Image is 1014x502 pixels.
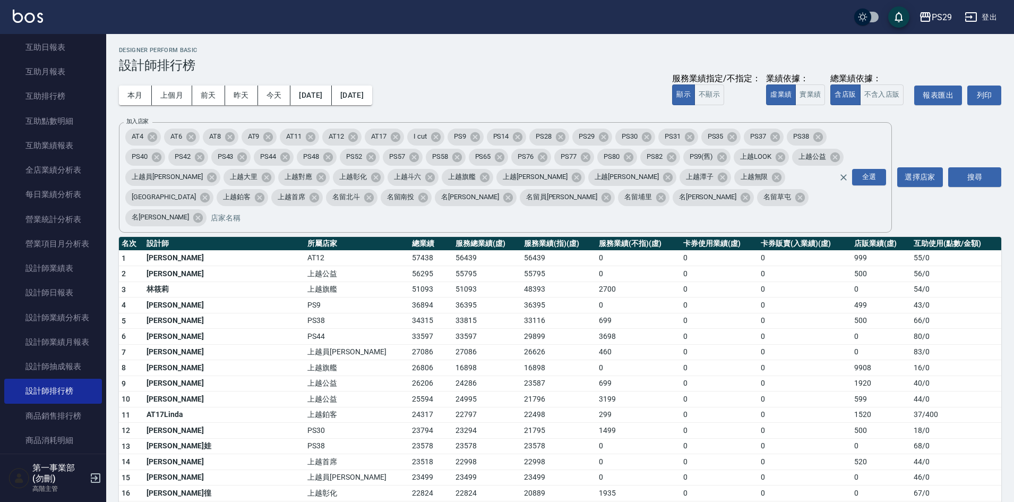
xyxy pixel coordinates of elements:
td: 80 / 0 [911,329,1001,345]
td: 33815 [453,313,521,329]
span: 2 [122,269,126,278]
span: PS48 [297,151,325,162]
a: 設計師業績表 [4,256,102,280]
span: PS14 [487,131,515,142]
td: 51093 [409,282,453,297]
a: 營業項目月分析表 [4,232,102,256]
span: 名[PERSON_NAME] [673,192,743,202]
td: 56439 [453,250,521,266]
span: [GEOGRAPHIC_DATA] [125,192,202,202]
span: AT6 [164,131,188,142]
div: PS58 [426,149,466,166]
td: 25594 [409,392,453,407]
span: 上越旗艦 [442,172,482,182]
div: AT11 [280,129,319,146]
td: 500 [852,266,911,282]
a: 商品銷售排行榜 [4,404,102,428]
td: AT17Linda [144,407,305,423]
td: 0 [758,250,852,266]
td: [PERSON_NAME] [144,360,305,376]
td: 57438 [409,250,453,266]
span: 名留南投 [381,192,421,202]
td: 599 [852,392,911,407]
div: 上越無限 [734,169,786,186]
td: 66 / 0 [911,313,1001,329]
td: 0 [852,344,911,360]
span: 上越無限 [734,172,775,182]
span: AT8 [203,131,227,142]
span: 5 [122,317,126,325]
span: 名留草屯 [757,192,797,202]
span: 上越公益 [792,151,832,162]
td: 16898 [521,360,596,376]
span: PS80 [597,151,626,162]
div: 名[PERSON_NAME] [435,189,516,206]
td: 2700 [596,282,681,297]
span: 14 [122,457,131,466]
td: 36395 [453,297,521,313]
td: 55795 [453,266,521,282]
button: 列印 [967,86,1001,105]
td: 0 [596,266,681,282]
th: 設計師 [144,237,305,251]
div: PS44 [254,149,294,166]
td: 44 / 0 [911,392,1001,407]
span: AT17 [365,131,393,142]
span: PS29 [572,131,601,142]
button: 含店販 [830,84,860,105]
button: 本月 [119,86,152,105]
span: 名留埔里 [618,192,658,202]
td: 0 [681,344,758,360]
div: 業績依據： [766,73,825,84]
div: I cut [407,129,444,146]
span: PS58 [426,151,454,162]
div: AT6 [164,129,200,146]
h5: 第一事業部 (勿刪) [32,463,87,484]
td: [PERSON_NAME] [144,329,305,345]
td: 500 [852,313,911,329]
div: 名[PERSON_NAME] [125,209,207,226]
h3: 設計師排行榜 [119,58,1001,73]
td: 24995 [453,392,521,407]
div: PS43 [211,149,251,166]
button: Open [850,167,888,188]
td: 54 / 0 [911,282,1001,297]
td: 0 [758,360,852,376]
td: 56439 [521,250,596,266]
div: 上越鉑客 [217,189,268,206]
button: save [888,6,909,28]
span: 11 [122,411,131,419]
td: 999 [852,250,911,266]
td: 0 [681,266,758,282]
td: [PERSON_NAME] [144,392,305,407]
td: 0 [681,392,758,407]
div: 名留北斗 [326,189,377,206]
div: PS30 [615,129,655,146]
div: PS77 [554,149,594,166]
td: 0 [758,392,852,407]
span: PS82 [640,151,669,162]
div: PS37 [744,129,784,146]
td: 460 [596,344,681,360]
td: 51093 [453,282,521,297]
a: 互助點數明細 [4,109,102,133]
td: 299 [596,407,681,423]
td: 24317 [409,407,453,423]
input: 店家名稱 [208,208,857,227]
span: AT9 [242,131,266,142]
button: 上個月 [152,86,192,105]
td: 0 [681,313,758,329]
span: 上越彰化 [333,172,373,182]
td: 上越鉑客 [305,407,409,423]
span: 上越鉑客 [217,192,257,202]
div: 名留埔里 [618,189,669,206]
td: 83 / 0 [911,344,1001,360]
div: 全選 [852,169,886,185]
td: 33597 [409,329,453,345]
span: PS35 [701,131,730,142]
td: 33116 [521,313,596,329]
div: AT12 [322,129,362,146]
div: PS52 [340,149,380,166]
span: 上越員[PERSON_NAME] [125,172,209,182]
td: 0 [758,407,852,423]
